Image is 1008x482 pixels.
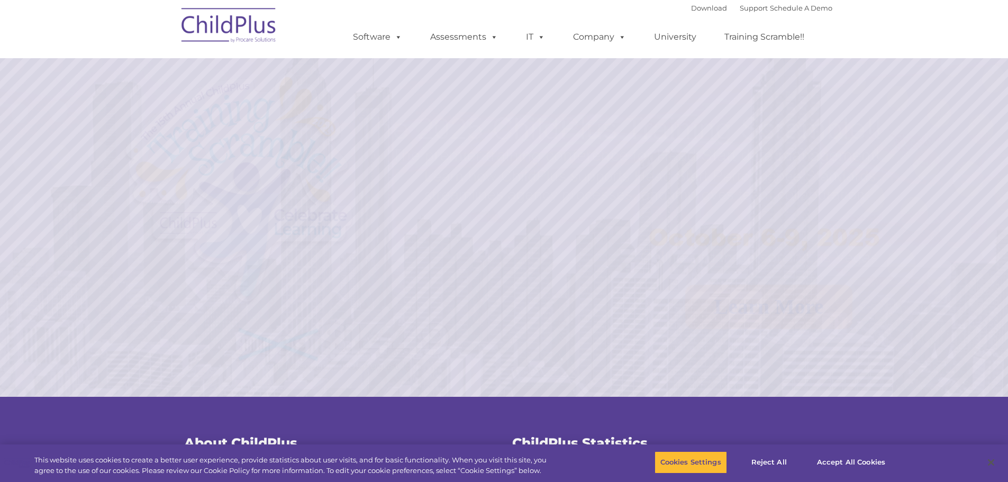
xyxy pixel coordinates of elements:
a: Learn More [685,285,853,329]
img: ChildPlus by Procare Solutions [176,1,282,53]
a: Training Scramble!! [714,26,815,48]
a: IT [515,26,556,48]
a: Support [740,4,768,12]
button: Close [979,451,1003,474]
span: ChildPlus Statistics [512,435,648,451]
a: Assessments [420,26,508,48]
button: Cookies Settings [655,451,727,474]
span: About ChildPlus [184,435,297,451]
button: Accept All Cookies [811,451,891,474]
a: University [643,26,707,48]
a: Company [562,26,637,48]
a: Software [342,26,413,48]
font: | [691,4,832,12]
button: Reject All [736,451,802,474]
a: Schedule A Demo [770,4,832,12]
a: Download [691,4,727,12]
div: This website uses cookies to create a better user experience, provide statistics about user visit... [34,455,555,476]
